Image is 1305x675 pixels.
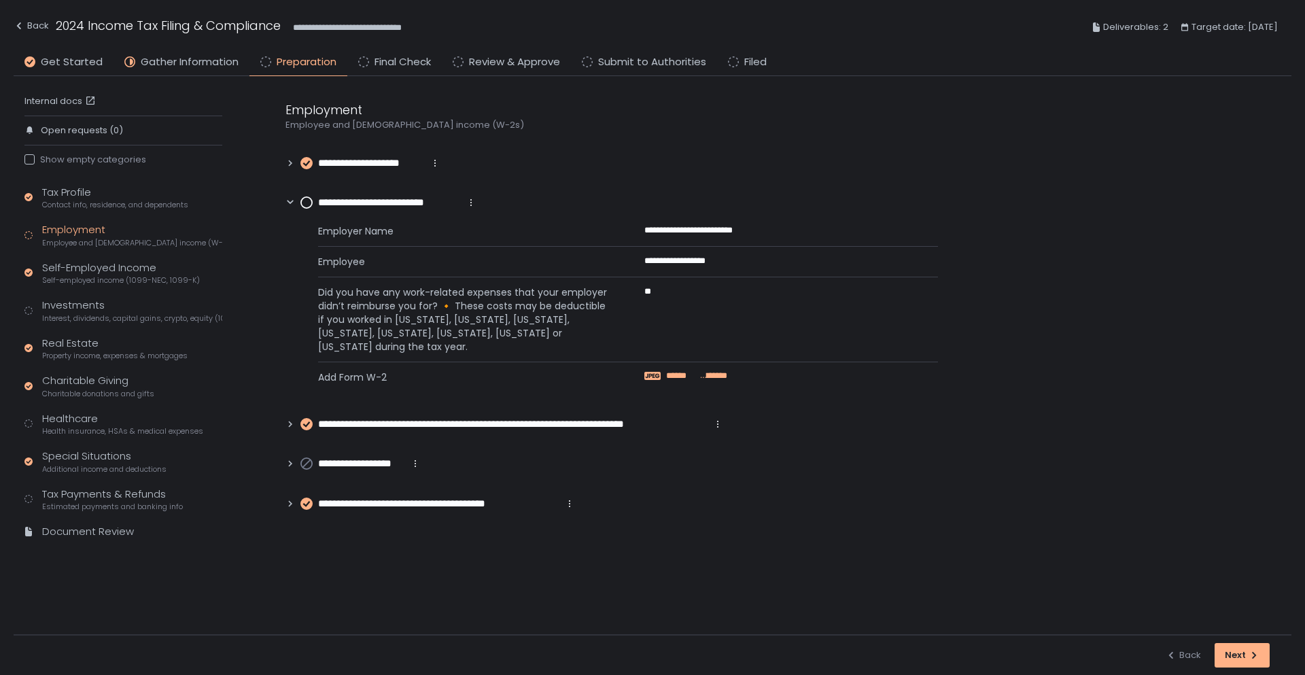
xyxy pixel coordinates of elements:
[42,260,200,286] div: Self-Employed Income
[1166,643,1201,668] button: Back
[14,16,49,39] button: Back
[42,313,222,324] span: Interest, dividends, capital gains, crypto, equity (1099s, K-1s)
[42,426,203,436] span: Health insurance, HSAs & medical expenses
[42,200,188,210] span: Contact info, residence, and dependents
[42,351,188,361] span: Property income, expenses & mortgages
[41,54,103,70] span: Get Started
[42,275,200,285] span: Self-employed income (1099-NEC, 1099-K)
[375,54,431,70] span: Final Check
[285,119,938,131] div: Employee and [DEMOGRAPHIC_DATA] income (W-2s)
[42,336,188,362] div: Real Estate
[318,370,612,384] span: Add Form W-2
[42,449,167,474] div: Special Situations
[42,373,154,399] div: Charitable Giving
[1191,19,1278,35] span: Target date: [DATE]
[744,54,767,70] span: Filed
[141,54,239,70] span: Gather Information
[1225,649,1259,661] div: Next
[1215,643,1270,668] button: Next
[42,222,222,248] div: Employment
[1103,19,1168,35] span: Deliverables: 2
[318,255,612,269] span: Employee
[469,54,560,70] span: Review & Approve
[42,389,154,399] span: Charitable donations and gifts
[41,124,123,137] span: Open requests (0)
[42,487,183,513] div: Tax Payments & Refunds
[318,285,612,353] span: Did you have any work-related expenses that your employer didn’t reimburse you for? 🔸 These costs...
[598,54,706,70] span: Submit to Authorities
[56,16,281,35] h1: 2024 Income Tax Filing & Compliance
[42,238,222,248] span: Employee and [DEMOGRAPHIC_DATA] income (W-2s)
[42,298,222,324] div: Investments
[285,101,938,119] div: Employment
[42,185,188,211] div: Tax Profile
[1166,649,1201,661] div: Back
[14,18,49,34] div: Back
[42,464,167,474] span: Additional income and deductions
[24,95,99,107] a: Internal docs
[42,502,183,512] span: Estimated payments and banking info
[42,411,203,437] div: Healthcare
[318,224,612,238] span: Employer Name
[277,54,336,70] span: Preparation
[42,524,134,540] div: Document Review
